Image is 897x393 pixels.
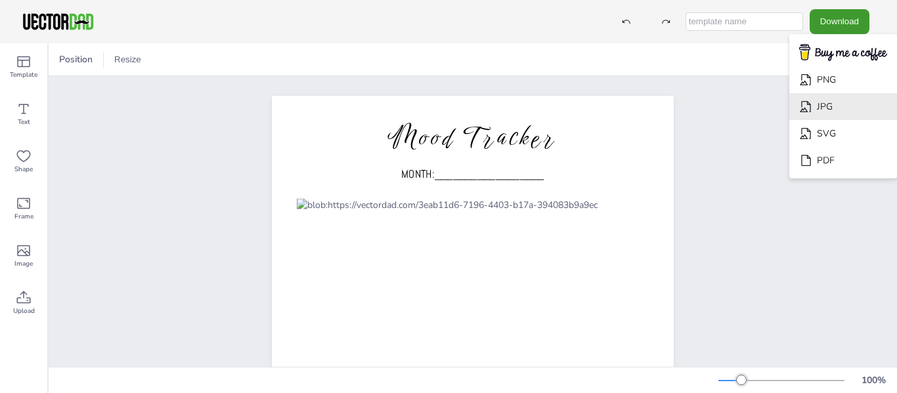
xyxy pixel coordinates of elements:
[14,259,33,269] span: Image
[810,9,869,33] button: Download
[18,117,30,127] span: Text
[56,53,95,66] span: Position
[789,34,897,179] ul: Download
[789,93,897,120] li: JPG
[388,121,557,155] span: Mood Tracker
[13,306,35,316] span: Upload
[14,211,33,222] span: Frame
[14,164,33,175] span: Shape
[789,66,897,93] li: PNG
[858,374,889,386] div: 100 %
[21,12,95,31] img: VectorDad-1.png
[789,147,897,174] li: PDF
[109,49,146,70] button: Resize
[401,167,544,181] span: MONTH:__________________
[791,40,896,66] img: buymecoffee.png
[789,120,897,147] li: SVG
[686,12,803,31] input: template name
[10,70,37,80] span: Template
